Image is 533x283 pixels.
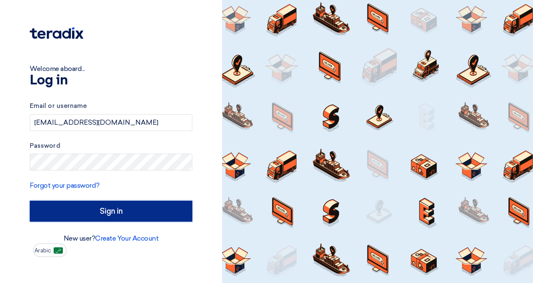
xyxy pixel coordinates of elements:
[54,247,63,254] img: ar-AR.png
[30,64,192,74] div: Welcome aboard...
[34,248,51,254] span: Arabic
[95,234,158,242] a: Create Your Account
[30,181,100,189] a: Forgot your password?
[30,141,192,151] label: Password
[64,234,159,242] font: New user?
[33,244,67,257] button: Arabic
[30,74,192,87] h1: Log in
[30,114,192,131] input: Enter your business email or username
[30,201,192,222] input: Sign in
[30,101,192,111] label: Email or username
[30,27,83,39] img: Teradix logo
